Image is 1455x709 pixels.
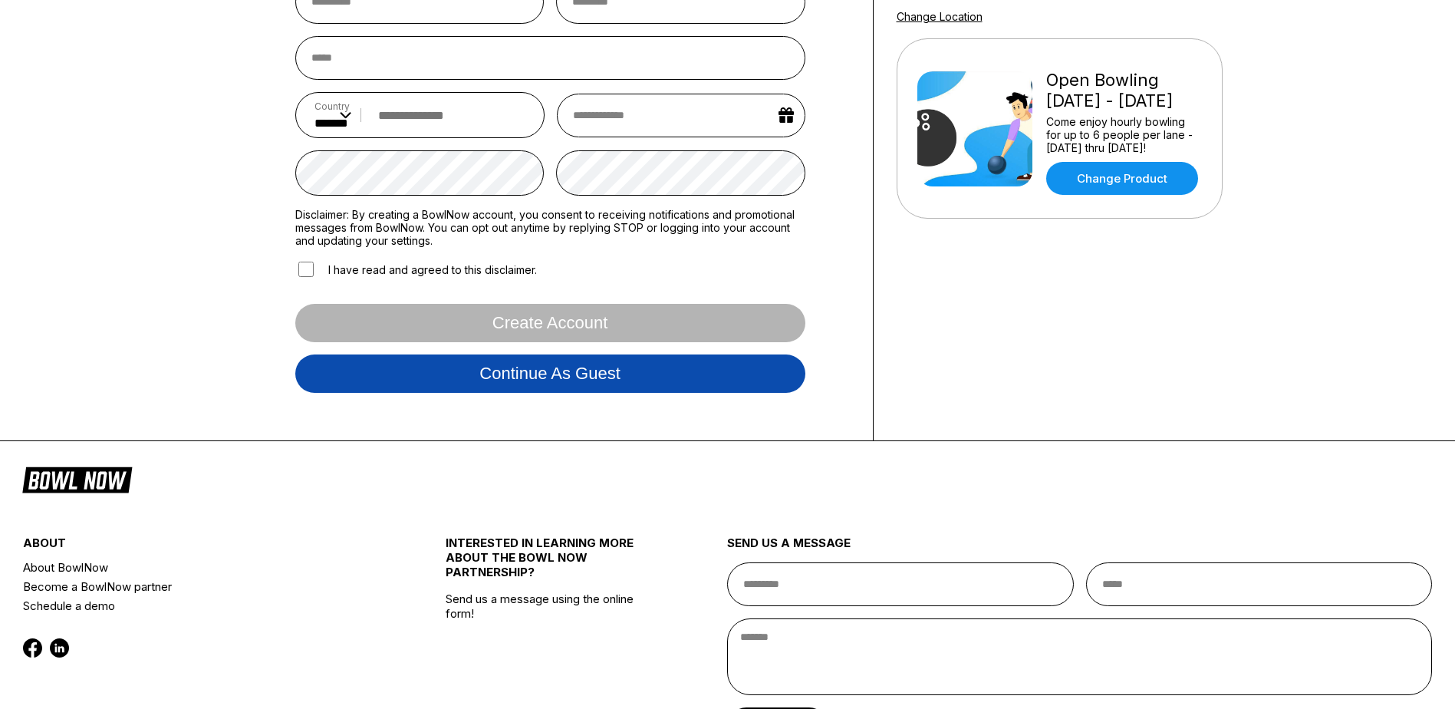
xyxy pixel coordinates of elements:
[727,536,1432,562] div: send us a message
[23,577,375,596] a: Become a BowlNow partner
[1046,162,1198,195] a: Change Product
[897,10,983,23] a: Change Location
[917,71,1032,186] img: Open Bowling Sunday - Thursday
[295,208,805,247] label: Disclaimer: By creating a BowlNow account, you consent to receiving notifications and promotional...
[23,558,375,577] a: About BowlNow
[446,536,657,592] div: INTERESTED IN LEARNING MORE ABOUT THE BOWL NOW PARTNERSHIP?
[298,262,314,277] input: I have read and agreed to this disclaimer.
[1046,70,1202,111] div: Open Bowling [DATE] - [DATE]
[295,259,537,279] label: I have read and agreed to this disclaimer.
[314,101,351,112] label: Country
[295,354,805,393] button: Continue as guest
[1046,115,1202,154] div: Come enjoy hourly bowling for up to 6 people per lane - [DATE] thru [DATE]!
[23,536,375,558] div: about
[23,596,375,615] a: Schedule a demo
